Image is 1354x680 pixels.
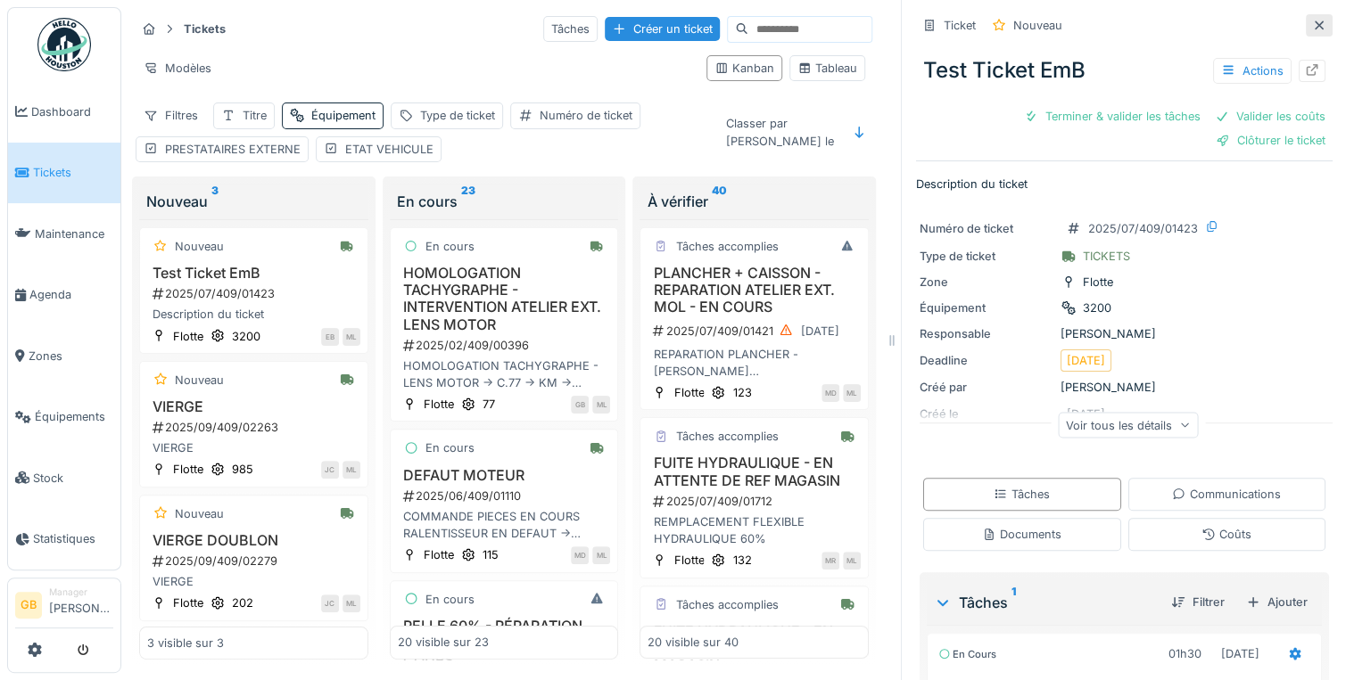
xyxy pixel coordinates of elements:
[175,505,224,522] div: Nouveau
[177,20,233,37] strong: Tickets
[1201,526,1251,543] div: Coûts
[1172,486,1281,503] div: Communications
[232,594,253,611] div: 202
[1013,17,1062,34] div: Nouveau
[151,419,360,436] div: 2025/09/409/02263
[920,379,1053,396] div: Créé par
[483,546,499,563] div: 115
[673,552,704,569] div: Flotte
[732,384,751,401] div: 123
[1164,590,1232,614] div: Filtrer
[8,447,120,509] a: Stock
[35,225,113,242] span: Maintenance
[1083,274,1113,291] div: Flotte
[1017,104,1208,128] div: Terminer & valider les tâches
[1088,220,1198,237] div: 2025/07/409/01423
[35,408,113,425] span: Équipements
[920,325,1053,342] div: Responsable
[648,265,861,316] h3: PLANCHER + CAISSON - REPARATION ATELIER EXT. MOL - EN COURS
[8,265,120,326] a: Agenda
[175,372,224,389] div: Nouveau
[540,107,632,124] div: Numéro de ticket
[732,552,751,569] div: 132
[211,191,219,212] sup: 3
[675,238,778,255] div: Tâches accomplies
[147,265,360,282] h3: Test Ticket EmB
[232,328,260,345] div: 3200
[243,107,267,124] div: Titre
[311,107,376,124] div: Équipement
[15,586,113,628] a: GB Manager[PERSON_NAME]
[675,428,778,445] div: Tâches accomplies
[592,546,610,564] div: ML
[651,320,861,342] div: 2025/07/409/01421
[8,81,120,143] a: Dashboard
[33,164,113,181] span: Tickets
[397,191,612,212] div: En cours
[173,461,203,478] div: Flotte
[147,439,360,456] div: VIERGE
[151,285,360,302] div: 2025/07/409/01423
[543,16,598,42] div: Tâches
[714,60,774,77] div: Kanban
[173,594,203,611] div: Flotte
[1067,352,1105,369] div: [DATE]
[571,396,589,414] div: GB
[920,299,1053,316] div: Équipement
[398,357,611,391] div: HOMOLOGATION TACHYGRAPHE - LENS MOTOR -> C.77 -> KM -> HEURES -> MECANO?
[147,532,360,549] h3: VIERGE DOUBLON
[800,323,838,340] div: [DATE]
[843,552,861,569] div: ML
[461,191,475,212] sup: 23
[916,176,1333,193] p: Description du ticket
[424,546,454,563] div: Flotte
[321,461,339,479] div: JC
[648,623,861,675] h3: FUITE HYDRAULIQUE - EN ATTENTE DE REF FLEXIBLE MAGASIN
[673,384,704,401] div: Flotte
[920,352,1053,369] div: Deadline
[8,509,120,570] a: Statistiques
[425,238,475,255] div: En cours
[711,191,726,212] sup: 40
[1011,592,1016,613] sup: 1
[1239,590,1315,614] div: Ajouter
[420,107,495,124] div: Type de ticket
[821,552,839,569] div: MR
[232,461,253,478] div: 985
[651,493,861,510] div: 2025/07/409/01712
[647,191,862,212] div: À vérifier
[343,594,360,612] div: ML
[147,306,360,323] div: Description du ticket
[1058,412,1198,438] div: Voir tous les détails
[147,398,360,415] h3: VIERGE
[843,384,861,402] div: ML
[33,470,113,487] span: Stock
[648,455,861,488] h3: FUITE HYDRAULIQUE - EN ATTENTE DE REF MAGASIN
[1213,58,1292,84] div: Actions
[31,103,113,120] span: Dashboard
[49,586,113,599] div: Manager
[398,467,611,484] h3: DEFAUT MOTEUR
[8,143,120,204] a: Tickets
[1208,104,1333,128] div: Valider les coûts
[994,486,1050,503] div: Tâches
[146,191,361,212] div: Nouveau
[49,586,113,624] li: [PERSON_NAME]
[401,337,611,354] div: 2025/02/409/00396
[398,635,489,651] div: 20 visible sur 23
[136,102,206,128] div: Filtres
[398,508,611,542] div: COMMANDE PIECES EN COURS RALENTISSEUR EN DEFAUT -> RIBANT
[424,396,454,413] div: Flotte
[147,635,224,651] div: 3 visible sur 3
[483,396,495,413] div: 77
[37,18,91,71] img: Badge_color-CXgf-gQk.svg
[345,141,433,158] div: ETAT VEHICULE
[29,348,113,365] span: Zones
[173,328,203,345] div: Flotte
[15,592,42,619] li: GB
[938,647,996,662] div: En cours
[343,328,360,346] div: ML
[8,325,120,387] a: Zones
[944,17,976,34] div: Ticket
[1209,128,1333,152] div: Clôturer le ticket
